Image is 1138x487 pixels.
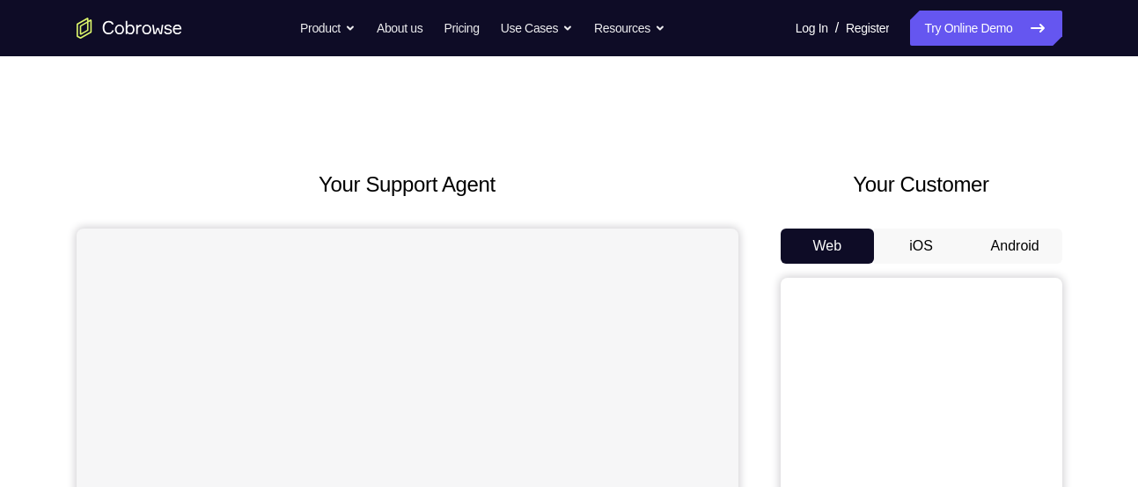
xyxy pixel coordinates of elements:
button: iOS [874,229,968,264]
a: Log In [796,11,828,46]
button: Resources [594,11,665,46]
h2: Your Support Agent [77,169,738,200]
a: Go to the home page [77,18,182,39]
span: / [835,18,839,39]
a: About us [377,11,422,46]
h2: Your Customer [781,169,1062,200]
a: Try Online Demo [910,11,1061,46]
button: Use Cases [501,11,573,46]
button: Product [300,11,356,46]
a: Register [846,11,889,46]
button: Android [968,229,1062,264]
a: Pricing [444,11,479,46]
button: Web [781,229,875,264]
